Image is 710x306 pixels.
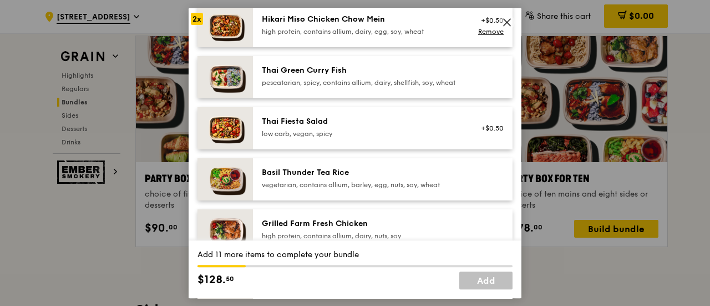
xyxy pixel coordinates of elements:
[459,272,513,289] a: Add
[474,124,504,133] div: +$0.50
[262,14,461,25] div: Hikari Miso Chicken Chow Mein
[262,27,461,36] div: high protein, contains allium, dairy, egg, soy, wheat
[197,107,253,149] img: daily_normal_Thai_Fiesta_Salad__Horizontal_.jpg
[197,209,253,252] img: daily_normal_HORZ-Grilled-Farm-Fresh-Chicken.jpg
[262,116,461,127] div: Thai Fiesta Salad
[262,167,461,178] div: Basil Thunder Tea Rice
[262,65,461,76] div: Thai Green Curry Fish
[262,78,461,87] div: pescatarian, spicy, contains allium, dairy, shellfish, soy, wheat
[191,13,203,25] div: 2x
[478,28,504,36] a: Remove
[262,232,461,240] div: high protein, contains allium, dairy, nuts, soy
[262,180,461,189] div: vegetarian, contains allium, barley, egg, nuts, soy, wheat
[197,5,253,47] img: daily_normal_Hikari_Miso_Chicken_Chow_Mein__Horizontal_.jpg
[197,249,513,260] div: Add 11 more items to complete your bundle
[226,274,234,283] span: 50
[262,218,461,229] div: Grilled Farm Fresh Chicken
[197,56,253,98] img: daily_normal_HORZ-Thai-Green-Curry-Fish.jpg
[197,272,226,288] span: $128.
[197,158,253,200] img: daily_normal_HORZ-Basil-Thunder-Tea-Rice.jpg
[262,129,461,138] div: low carb, vegan, spicy
[474,16,504,25] div: +$0.50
